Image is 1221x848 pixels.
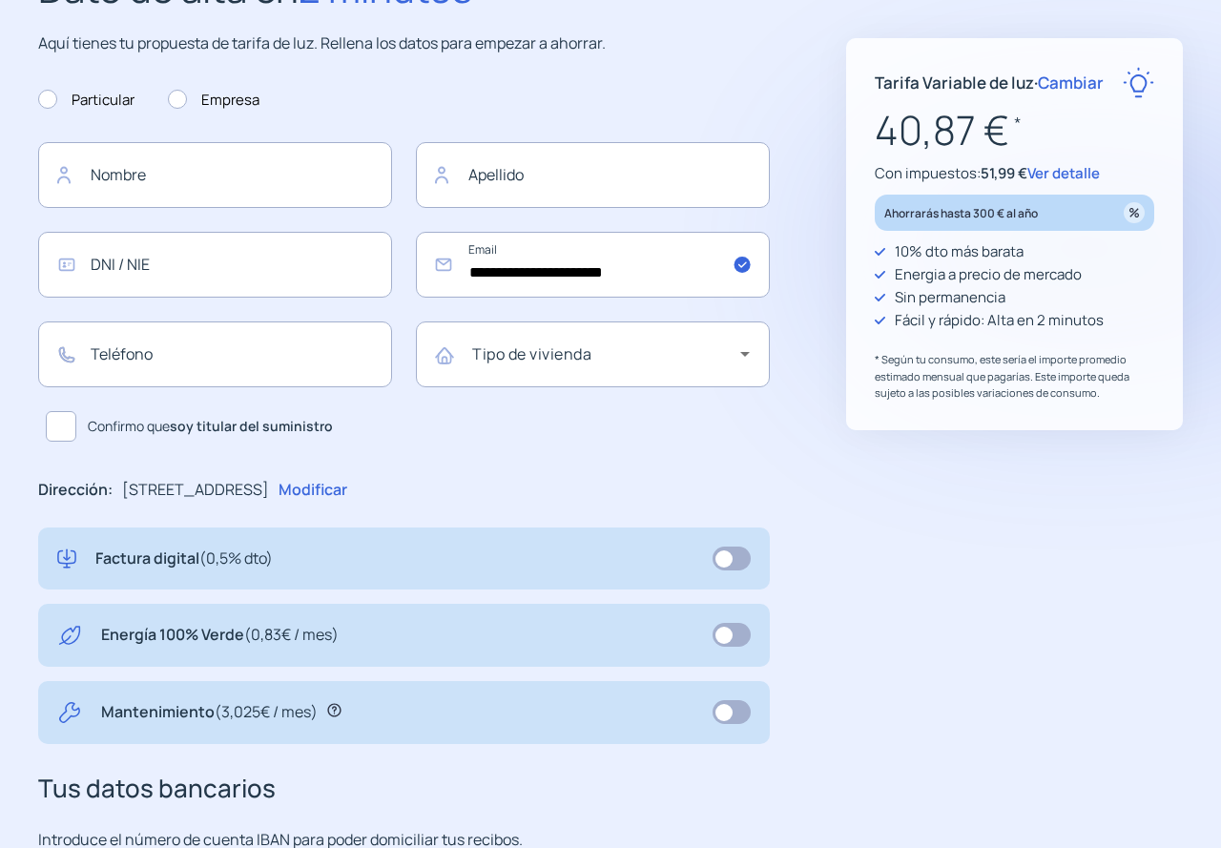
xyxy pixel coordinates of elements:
[244,624,339,645] span: (0,83€ / mes)
[875,351,1154,402] p: * Según tu consumo, este sería el importe promedio estimado mensual que pagarías. Este importe qu...
[38,478,113,503] p: Dirección:
[95,547,273,571] p: Factura digital
[38,31,770,56] p: Aquí tienes tu propuesta de tarifa de luz. Rellena los datos para empezar a ahorrar.
[38,89,135,112] label: Particular
[38,769,770,809] h3: Tus datos bancarios
[57,700,82,725] img: tool.svg
[1038,72,1104,93] span: Cambiar
[122,478,269,503] p: [STREET_ADDRESS]
[895,286,1005,309] p: Sin permanencia
[1027,163,1100,183] span: Ver detalle
[199,548,273,569] span: (0,5% dto)
[875,98,1154,162] p: 40,87 €
[875,70,1104,95] p: Tarifa Variable de luz ·
[279,478,347,503] p: Modificar
[215,701,318,722] span: (3,025€ / mes)
[895,309,1104,332] p: Fácil y rápido: Alta en 2 minutos
[168,89,259,112] label: Empresa
[875,162,1154,185] p: Con impuestos:
[57,547,76,571] img: digital-invoice.svg
[57,623,82,648] img: energy-green.svg
[895,240,1024,263] p: 10% dto más barata
[472,343,591,364] mat-label: Tipo de vivienda
[1124,202,1145,223] img: percentage_icon.svg
[101,623,339,648] p: Energía 100% Verde
[101,700,318,725] p: Mantenimiento
[895,263,1082,286] p: Energia a precio de mercado
[884,202,1038,224] p: Ahorrarás hasta 300 € al año
[88,416,333,437] span: Confirmo que
[170,417,333,435] b: soy titular del suministro
[1123,67,1154,98] img: rate-E.svg
[981,163,1027,183] span: 51,99 €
